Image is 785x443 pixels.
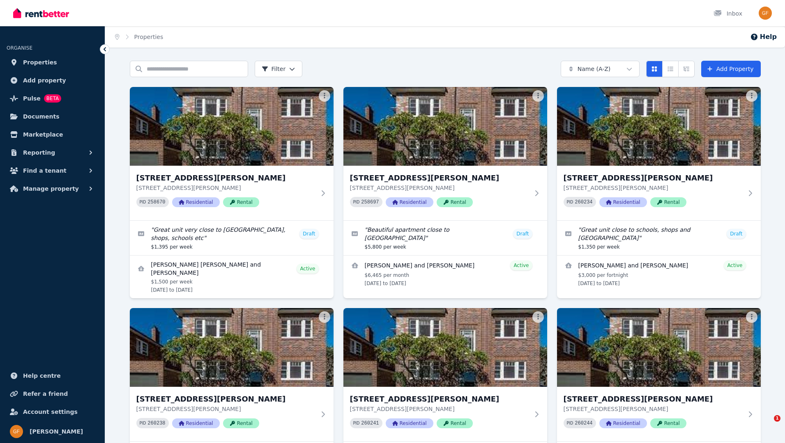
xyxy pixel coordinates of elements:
a: Help centre [7,368,98,384]
small: PID [567,421,573,425]
a: Edit listing: Great unit very close to Bondi Beach, shops, schools etc [130,221,334,255]
button: Reporting [7,144,98,161]
h3: [STREET_ADDRESS][PERSON_NAME] [564,393,743,405]
small: PID [567,200,573,204]
a: Edit listing: Beautiful apartment close to Bondi Beach [343,221,547,255]
img: Giora Friede [10,425,23,438]
span: Reporting [23,148,55,158]
span: Add property [23,75,66,85]
span: Residential [172,197,220,207]
span: Name (A-Z) [578,65,611,73]
p: [STREET_ADDRESS][PERSON_NAME] [136,405,315,413]
a: Properties [7,54,98,71]
span: Refer a friend [23,389,68,399]
code: 260241 [361,420,379,426]
a: Account settings [7,404,98,420]
span: Residential [599,197,647,207]
small: PID [353,200,360,204]
img: unit 5/81 Blair Street, North Bondi [343,308,547,387]
code: 258697 [361,199,379,205]
a: View details for John Susa and Barbara Vidos [557,256,761,292]
span: Marketplace [23,130,63,139]
img: RentBetter [13,7,69,19]
span: Residential [386,418,433,428]
span: Residential [386,197,433,207]
small: PID [140,421,146,425]
a: Refer a friend [7,386,98,402]
button: Help [750,32,777,42]
button: Filter [255,61,303,77]
span: Properties [23,57,57,67]
span: Help centre [23,371,61,381]
p: [STREET_ADDRESS][PERSON_NAME] [350,184,529,192]
span: Rental [437,197,473,207]
span: Documents [23,112,60,121]
code: 258670 [147,199,165,205]
a: unit 6/81 Blair Street, North Bondi[STREET_ADDRESS][PERSON_NAME][STREET_ADDRESS][PERSON_NAME]PID ... [557,308,761,441]
img: Giora Friede [759,7,772,20]
span: Pulse [23,94,41,103]
span: Residential [172,418,220,428]
a: Edit listing: Great unit close to schools, shops and Bondi Beach [557,221,761,255]
a: Marketplace [7,126,98,143]
small: PID [353,421,360,425]
button: More options [746,90,757,102]
span: 1 [774,415,780,422]
iframe: Intercom live chat [757,415,777,435]
a: View details for Thomas Dyson and Lunia Ryan [343,256,547,292]
a: unit 3/81 Blair Street, North Bondi[STREET_ADDRESS][PERSON_NAME][STREET_ADDRESS][PERSON_NAME]PID ... [557,87,761,220]
a: Properties [134,34,163,40]
span: Find a tenant [23,166,67,176]
h3: [STREET_ADDRESS][PERSON_NAME] [350,393,529,405]
span: Rental [650,197,686,207]
button: More options [319,311,330,323]
img: unit 3/81 Blair Street, North Bondi [557,87,761,166]
img: unit 2/81 Blair Street, North Bondi [343,87,547,166]
img: unit 6/81 Blair Street, North Bondi [557,308,761,387]
span: Account settings [23,407,78,417]
span: Residential [599,418,647,428]
a: unit 5/81 Blair Street, North Bondi[STREET_ADDRESS][PERSON_NAME][STREET_ADDRESS][PERSON_NAME]PID ... [343,308,547,441]
p: [STREET_ADDRESS][PERSON_NAME] [136,184,315,192]
button: Find a tenant [7,162,98,179]
button: More options [319,90,330,102]
a: Documents [7,108,98,125]
p: [STREET_ADDRESS][PERSON_NAME] [350,405,529,413]
span: BETA [44,94,61,103]
a: Add property [7,72,98,89]
span: Rental [437,418,473,428]
div: View options [646,61,695,77]
button: Card view [646,61,663,77]
a: unit 2/81 Blair Street, North Bondi[STREET_ADDRESS][PERSON_NAME][STREET_ADDRESS][PERSON_NAME]PID ... [343,87,547,220]
span: ORGANISE [7,45,32,51]
img: unit 4/81 Blair Street, North Bondi [130,308,334,387]
button: More options [746,311,757,323]
span: Filter [262,65,286,73]
small: PID [140,200,146,204]
h3: [STREET_ADDRESS][PERSON_NAME] [136,393,315,405]
span: Rental [650,418,686,428]
p: [STREET_ADDRESS][PERSON_NAME] [564,184,743,192]
h3: [STREET_ADDRESS][PERSON_NAME] [564,172,743,184]
nav: Breadcrumb [105,26,173,48]
h3: [STREET_ADDRESS][PERSON_NAME] [350,172,529,184]
div: Inbox [714,9,742,18]
button: More options [532,311,544,323]
code: 260244 [575,420,592,426]
code: 260238 [147,420,165,426]
span: Rental [223,418,259,428]
h3: [STREET_ADDRESS][PERSON_NAME] [136,172,315,184]
button: Manage property [7,180,98,197]
button: Expanded list view [678,61,695,77]
a: unit 4/81 Blair Street, North Bondi[STREET_ADDRESS][PERSON_NAME][STREET_ADDRESS][PERSON_NAME]PID ... [130,308,334,441]
a: unit 1/81 Blair Street, North Bondi[STREET_ADDRESS][PERSON_NAME][STREET_ADDRESS][PERSON_NAME]PID ... [130,87,334,220]
a: PulseBETA [7,90,98,107]
a: Add Property [701,61,761,77]
img: unit 1/81 Blair Street, North Bondi [130,87,334,166]
span: [PERSON_NAME] [30,427,83,436]
code: 260234 [575,199,592,205]
span: Manage property [23,184,79,194]
a: View details for Nattan Maccarini Rubira Garcia and Bruno Dombkowisch [130,256,334,298]
button: Name (A-Z) [561,61,640,77]
span: Rental [223,197,259,207]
